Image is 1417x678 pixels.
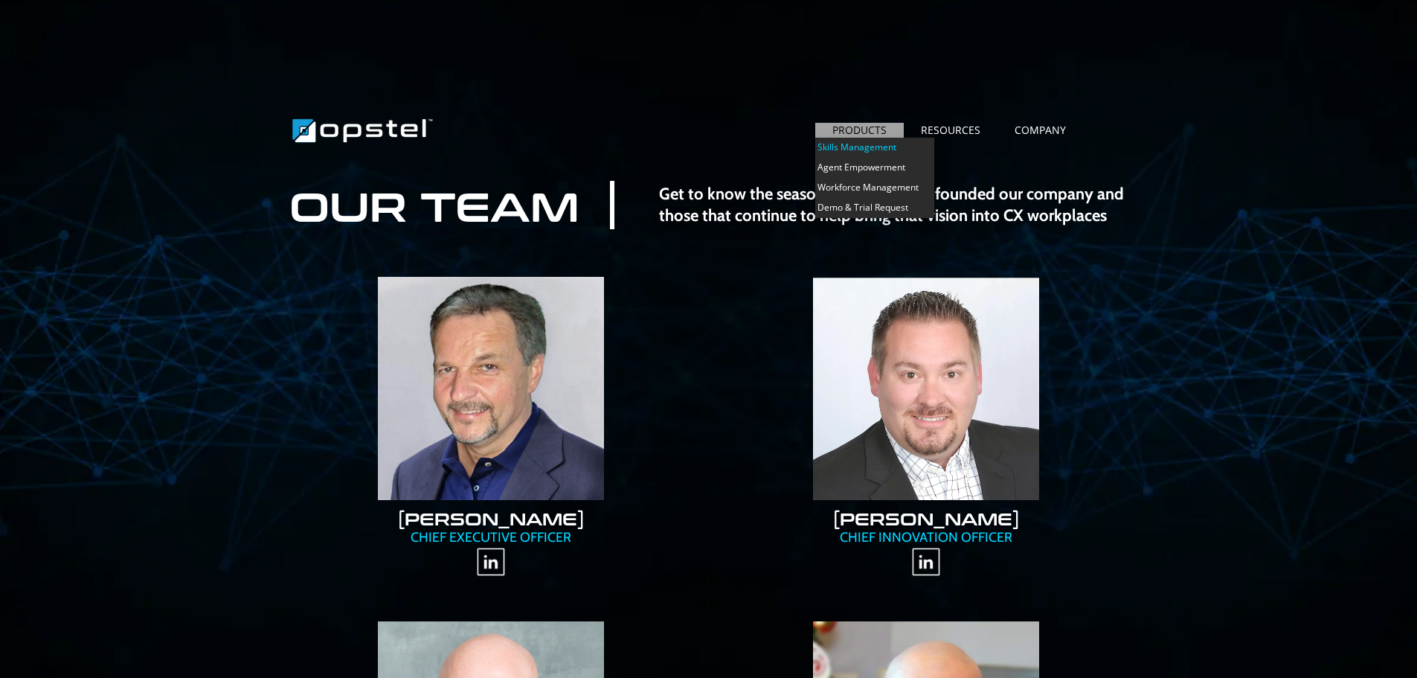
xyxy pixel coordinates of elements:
[289,121,437,137] a: https://www.opstel.com/
[815,158,934,178] a: Agent Empowerment
[659,184,1124,226] strong: Get to know the seasoned experts that founded our company and those that continue to help bring t...
[289,112,437,149] img: Brand Logo
[997,123,1083,138] a: COMPANY
[815,198,934,218] a: Demo & Trial Request
[296,547,687,577] a: https://www.linkedin.com/in/tony-degaetano-479431/
[815,178,934,198] a: Workforce Management
[289,179,581,232] p: OUR TEAM
[832,506,1020,530] a: [PERSON_NAME]
[815,138,934,158] a: Skills Management
[397,506,585,530] a: [PERSON_NAME]
[731,277,1122,500] a: https://www.opstel.com/paulp
[731,547,1122,577] a: https://www.linkedin.com/in/pprinke/
[296,277,687,500] a: https://www.opstel.com/tonyd
[289,529,694,546] p: CHIEF EXECUTIVE OFFICER
[724,529,1129,546] p: CHIEF INNOVATION OFFICER
[815,123,904,138] a: PRODUCTS
[904,123,997,138] a: RESOURCES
